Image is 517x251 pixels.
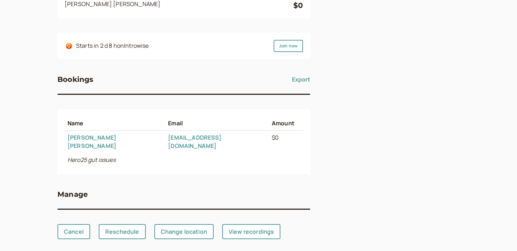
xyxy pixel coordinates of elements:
a: View recordings [222,224,280,239]
th: Amount [269,116,297,130]
span: Introwise [124,42,149,50]
th: Name [65,116,165,130]
h3: Bookings [57,74,94,85]
div: Starts in 2 d 8 h on [76,41,149,51]
button: Export [292,74,310,85]
a: Cancel [57,224,90,239]
td: $0 [269,131,297,153]
h3: Manage [57,189,88,200]
i: Hero25 gut issues [67,156,116,164]
th: Email [165,116,269,130]
img: integrations-introwise-icon.png [66,43,72,49]
a: Join now [274,40,303,52]
iframe: Chat Widget [481,217,517,251]
a: [EMAIL_ADDRESS][DOMAIN_NAME] [168,134,221,150]
a: Reschedule [99,224,146,239]
a: Change location [154,224,214,239]
a: [PERSON_NAME] [PERSON_NAME] [67,134,116,150]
